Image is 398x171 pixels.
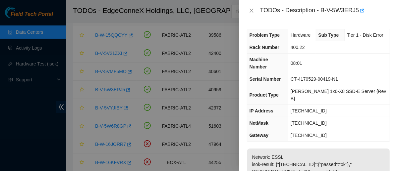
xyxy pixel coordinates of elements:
span: IP Address [250,108,273,113]
span: CT-4170529-00419-N1 [291,76,338,82]
span: Serial Number [250,76,281,82]
span: [TECHNICAL_ID] [291,108,327,113]
span: Sub Type [318,32,339,38]
span: [PERSON_NAME] 1x6-X8 SSD-E Server {Rev B} [291,89,386,101]
span: 400.22 [291,45,305,50]
span: close [249,8,254,13]
span: [TECHNICAL_ID] [291,120,327,126]
span: Problem Type [250,32,280,38]
span: Product Type [250,92,279,98]
div: TODOs - Description - B-V-5W3ERJ5 [260,5,390,16]
span: NetMask [250,120,269,126]
span: [TECHNICAL_ID] [291,133,327,138]
span: Rack Number [250,45,279,50]
span: 08:01 [291,61,302,66]
span: Tier 1 - Disk Error [347,32,383,38]
span: Gateway [250,133,269,138]
button: Close [247,8,256,14]
span: Machine Number [250,57,268,69]
span: Hardware [291,32,311,38]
